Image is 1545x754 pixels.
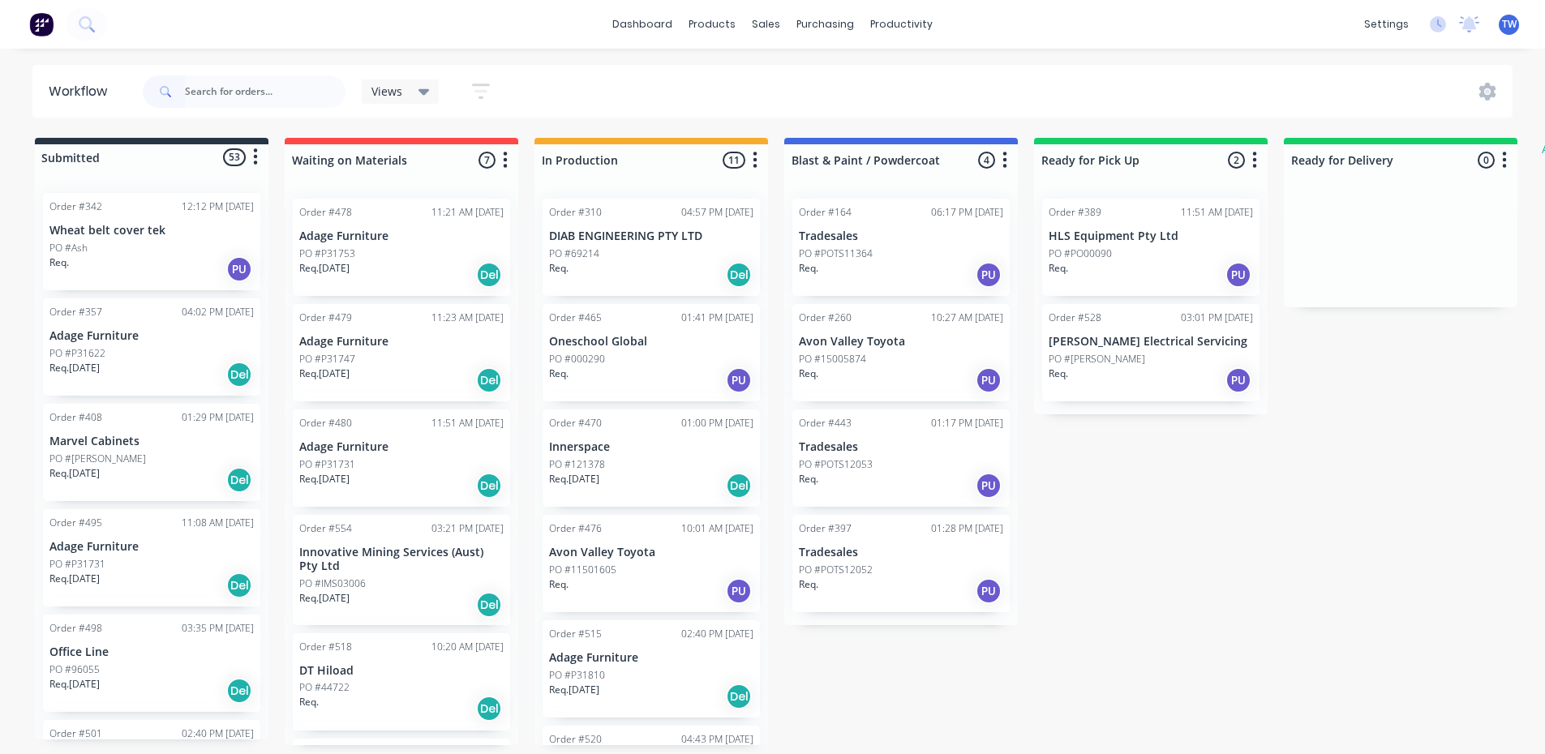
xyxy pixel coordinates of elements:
div: 01:00 PM [DATE] [681,416,753,431]
p: Req. [1049,261,1068,276]
div: Order #520 [549,732,602,747]
p: PO #P31753 [299,246,355,261]
div: 01:41 PM [DATE] [681,311,753,325]
p: PO #[PERSON_NAME] [49,452,146,466]
p: PO #000290 [549,352,605,366]
p: Innerspace [549,440,753,454]
p: Avon Valley Toyota [799,335,1003,349]
p: PO #P31731 [299,457,355,472]
div: Order #260 [799,311,852,325]
div: 02:40 PM [DATE] [182,726,254,741]
p: Req. [DATE] [299,591,350,606]
div: PU [976,578,1002,604]
p: Req. [549,577,569,592]
div: Order #55403:21 PM [DATE]Innovative Mining Services (Aust) Pty LtdPO #IMS03006Req.[DATE]Del [293,515,510,625]
div: Order #479 [299,311,352,325]
div: Del [476,592,502,618]
p: PO #69214 [549,246,599,261]
div: Order #342 [49,199,102,214]
div: PU [226,256,252,282]
div: Order #515 [549,627,602,641]
p: Req. [DATE] [299,366,350,381]
div: Order #48011:51 AM [DATE]Adage FurniturePO #P31731Req.[DATE]Del [293,409,510,507]
div: 01:28 PM [DATE] [931,521,1003,536]
div: Order #397 [799,521,852,536]
div: settings [1356,12,1417,36]
div: Order #47911:23 AM [DATE]Adage FurniturePO #P31747Req.[DATE]Del [293,304,510,401]
p: HLS Equipment Pty Ltd [1049,229,1253,243]
div: Del [476,367,502,393]
div: Order #16406:17 PM [DATE]TradesalesPO #POTS11364Req.PU [792,199,1010,296]
div: Order #49511:08 AM [DATE]Adage FurniturePO #P31731Req.[DATE]Del [43,509,260,606]
div: Order #528 [1049,311,1101,325]
div: 10:27 AM [DATE] [931,311,1003,325]
div: 02:40 PM [DATE] [681,627,753,641]
div: Order #501 [49,726,102,741]
div: Order #389 [1049,205,1101,220]
div: Del [226,362,252,388]
div: 03:21 PM [DATE] [431,521,504,536]
div: Order #51810:20 AM [DATE]DT HiloadPO #44722Req.Del [293,633,510,730]
p: PO #96055 [49,662,100,677]
div: Del [226,572,252,598]
p: Adage Furniture [299,335,504,349]
div: Order #35704:02 PM [DATE]Adage FurniturePO #P31622Req.[DATE]Del [43,298,260,396]
div: Order #47811:21 AM [DATE]Adage FurniturePO #P31753Req.[DATE]Del [293,199,510,296]
p: Req. [799,472,818,486]
p: Oneschool Global [549,335,753,349]
div: Order #498 [49,621,102,636]
p: Marvel Cabinets [49,435,254,448]
div: Del [476,696,502,722]
div: PU [976,367,1002,393]
div: 01:17 PM [DATE] [931,416,1003,431]
div: Order #495 [49,516,102,530]
p: PO #11501605 [549,563,616,577]
div: Del [726,473,752,499]
p: Req. [549,366,569,381]
div: Order #478 [299,205,352,220]
div: Del [726,683,752,709]
div: Order #44301:17 PM [DATE]TradesalesPO #POTS12053Req.PU [792,409,1010,507]
div: Order #408 [49,410,102,425]
p: PO #15005874 [799,352,866,366]
p: PO #P31810 [549,668,605,683]
input: Search for orders... [185,75,345,108]
p: Req. [DATE] [49,466,100,481]
span: TW [1502,17,1517,32]
p: PO #POTS12053 [799,457,873,472]
p: PO #P31622 [49,346,105,361]
div: Del [226,467,252,493]
p: Req. [549,261,569,276]
p: DIAB ENGINEERING PTY LTD [549,229,753,243]
div: PU [976,473,1002,499]
div: 06:17 PM [DATE] [931,205,1003,220]
div: Order #357 [49,305,102,319]
p: PO #POTS11364 [799,246,873,261]
p: Tradesales [799,546,1003,559]
p: Avon Valley Toyota [549,546,753,559]
div: 03:01 PM [DATE] [1181,311,1253,325]
div: Order #40801:29 PM [DATE]Marvel CabinetsPO #[PERSON_NAME]Req.[DATE]Del [43,404,260,501]
div: Order #52803:01 PM [DATE][PERSON_NAME] Electrical ServicingPO #[PERSON_NAME]Req.PU [1042,304,1260,401]
div: Del [226,678,252,704]
p: Tradesales [799,229,1003,243]
div: 04:02 PM [DATE] [182,305,254,319]
div: 01:29 PM [DATE] [182,410,254,425]
div: 11:08 AM [DATE] [182,516,254,530]
p: Req. [DATE] [49,361,100,375]
p: DT Hiload [299,664,504,678]
div: 11:51 AM [DATE] [1181,205,1253,220]
div: 04:43 PM [DATE] [681,732,753,747]
p: Req. [1049,366,1068,381]
p: PO #Ash [49,241,88,255]
div: Order #476 [549,521,602,536]
div: Order #518 [299,640,352,654]
p: Req. [299,695,319,709]
div: Order #470 [549,416,602,431]
p: Req. [DATE] [49,572,100,586]
p: PO #44722 [299,680,350,695]
div: 12:12 PM [DATE] [182,199,254,214]
p: PO #POTS12052 [799,563,873,577]
div: Order #46501:41 PM [DATE]Oneschool GlobalPO #000290Req.PU [543,304,760,401]
p: Tradesales [799,440,1003,454]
